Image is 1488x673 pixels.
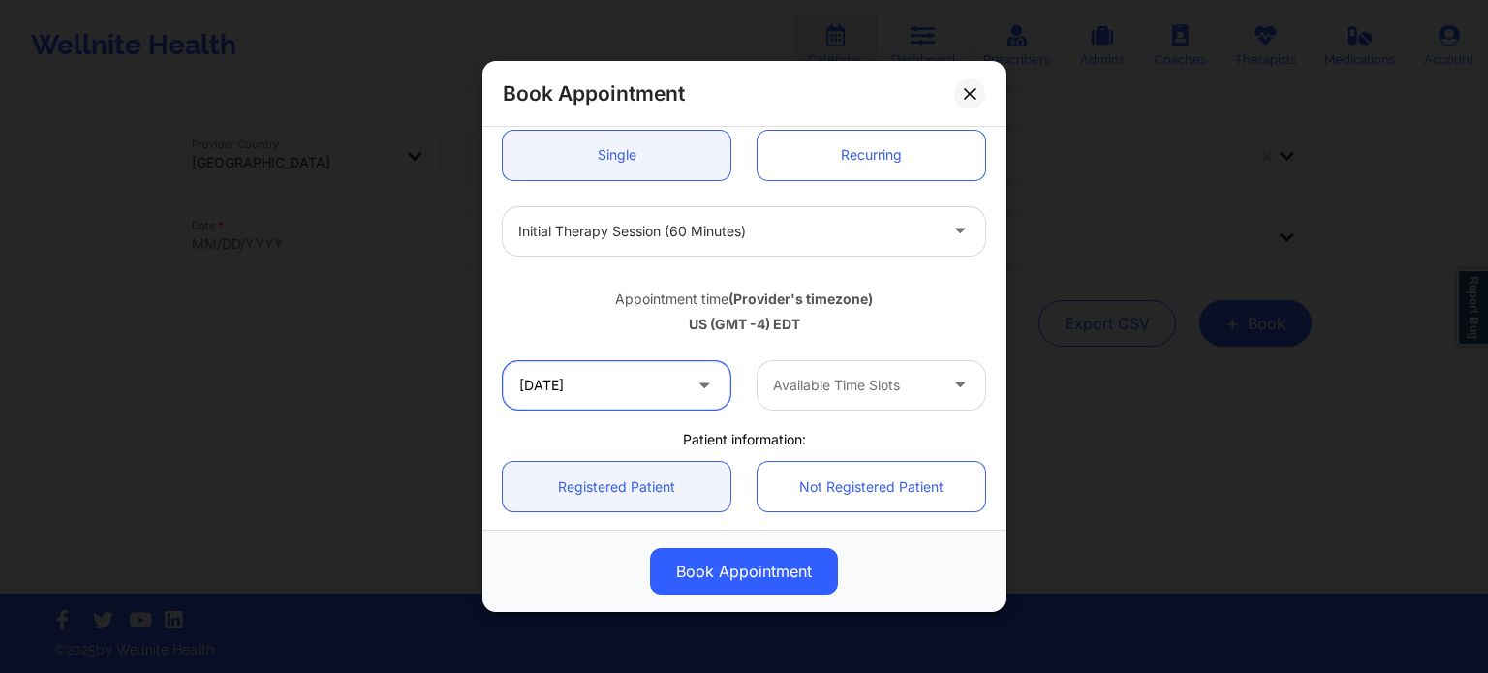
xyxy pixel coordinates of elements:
[518,207,937,256] div: Initial Therapy Session (60 minutes)
[758,462,985,511] a: Not Registered Patient
[503,315,985,334] div: US (GMT -4) EDT
[758,131,985,180] a: Recurring
[728,291,873,307] b: (Provider's timezone)
[503,361,730,410] input: MM/DD/YYYY
[489,430,999,449] div: Patient information:
[503,80,685,107] h2: Book Appointment
[503,290,985,309] div: Appointment time
[503,462,730,511] a: Registered Patient
[650,548,838,595] button: Book Appointment
[503,131,730,180] a: Single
